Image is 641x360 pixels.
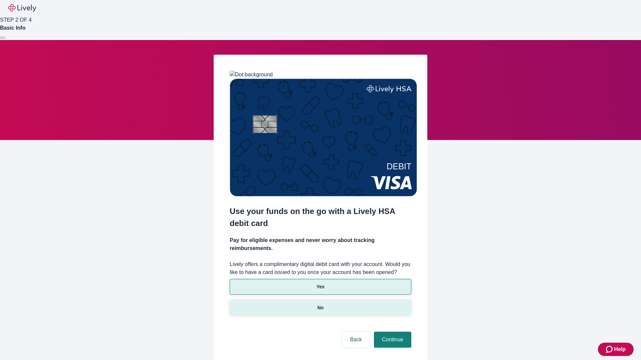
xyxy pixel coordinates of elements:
[317,304,324,311] p: No
[316,283,325,290] p: Yes
[374,332,411,348] button: Continue
[230,79,417,196] img: Debit card
[230,205,411,229] h2: Use your funds on the go with a Lively HSA debit card
[230,260,411,276] label: Lively offers a complimentary digital debit card with your account. Would you like to have a card...
[230,236,411,252] h4: Pay for eligible expenses and never worry about tracking reimbursements.
[614,345,626,353] span: Help
[606,345,614,353] svg: Zendesk support icon
[230,279,411,295] button: Yes
[342,332,370,348] button: Back
[8,4,36,12] img: Lively
[230,300,411,316] button: No
[598,343,634,356] button: Zendesk support iconHelp
[230,71,273,79] img: Dot background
